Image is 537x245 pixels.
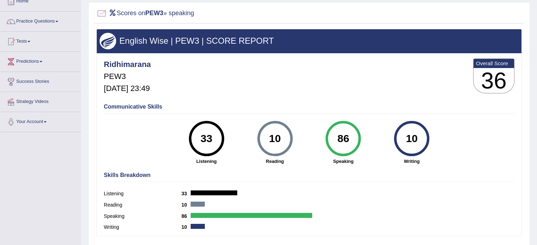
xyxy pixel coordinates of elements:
a: Success Stories [0,72,81,90]
div: 10 [262,124,288,153]
h3: English Wise | PEW3 | SCORE REPORT [100,36,519,45]
b: Overall Score [476,60,512,66]
b: 10 [181,224,191,230]
h3: 36 [473,68,514,93]
b: PEW3 [145,10,163,17]
label: Speaking [104,213,181,220]
h4: Communicative Skills [104,104,514,110]
img: wings.png [100,33,116,49]
h5: [DATE] 23:49 [104,84,151,93]
strong: Reading [244,158,306,165]
label: Reading [104,201,181,209]
h4: Skills Breakdown [104,172,514,178]
label: Listening [104,190,181,197]
a: Your Account [0,112,81,130]
div: 86 [330,124,356,153]
h5: PEW3 [104,72,151,81]
h2: Scores on » speaking [96,8,194,19]
strong: Listening [176,158,237,165]
b: 33 [181,191,191,196]
h4: Ridhimarana [104,60,151,69]
div: 33 [193,124,219,153]
strong: Writing [381,158,442,165]
b: 86 [181,213,191,219]
div: 10 [399,124,425,153]
strong: Speaking [312,158,374,165]
a: Predictions [0,52,81,69]
label: Writing [104,223,181,231]
a: Practice Questions [0,12,81,29]
a: Strategy Videos [0,92,81,110]
a: Tests [0,32,81,49]
b: 10 [181,202,191,208]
